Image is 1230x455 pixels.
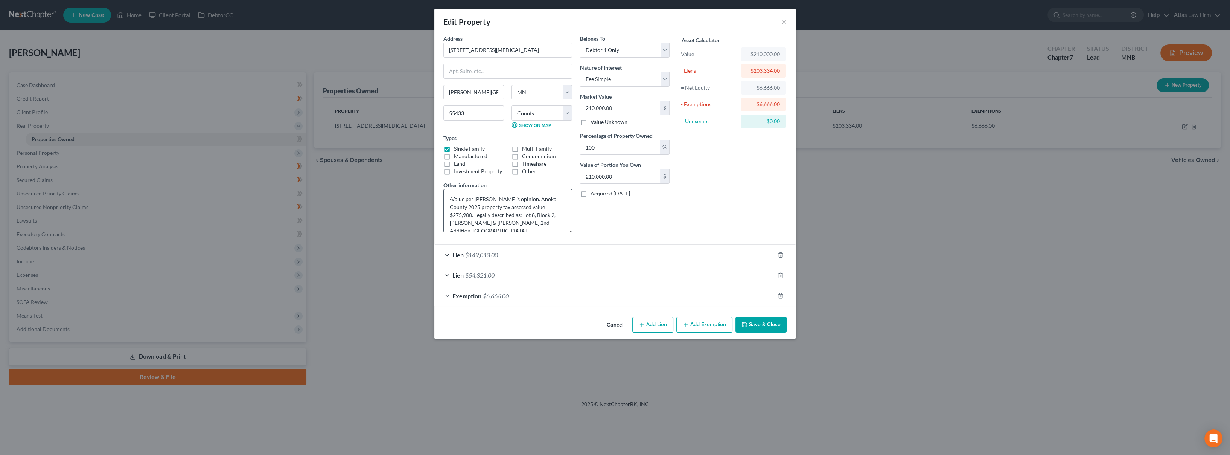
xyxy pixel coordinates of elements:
[454,168,502,175] label: Investment Property
[660,140,669,154] div: %
[632,317,673,333] button: Add Lien
[454,160,465,168] label: Land
[1204,429,1222,447] div: Open Intercom Messenger
[681,50,738,58] div: Value
[747,84,780,92] div: $6,666.00
[601,318,629,333] button: Cancel
[580,132,652,140] label: Percentage of Property Owned
[443,35,463,42] span: Address
[681,118,738,125] div: = Unexempt
[747,50,780,58] div: $210,000.00
[522,153,556,160] label: Condominium
[580,93,611,101] label: Market Value
[522,160,546,168] label: Timeshare
[660,169,669,183] div: $
[747,67,780,75] div: $203,334.00
[590,118,627,126] label: Value Unknown
[483,292,509,299] span: $6,666.00
[454,145,485,153] label: Single Family
[444,64,572,78] input: Apt, Suite, etc...
[590,190,630,197] label: Acquired [DATE]
[454,153,487,160] label: Manufactured
[522,145,552,153] label: Multi Family
[781,17,787,26] button: ×
[747,118,780,125] div: $0.00
[580,101,660,115] input: 0.00
[580,161,641,169] label: Value of Portion You Own
[522,168,536,175] label: Other
[681,84,738,92] div: = Net Equity
[580,64,621,72] label: Nature of Interest
[580,140,660,154] input: 0.00
[681,67,738,75] div: - Liens
[511,122,551,128] a: Show on Map
[443,17,490,27] div: Edit Property
[444,43,572,57] input: Enter address...
[452,251,464,258] span: Lien
[580,169,660,183] input: 0.00
[443,134,457,142] label: Types
[735,317,787,333] button: Save & Close
[452,272,464,279] span: Lien
[676,317,732,333] button: Add Exemption
[443,105,504,121] input: Enter zip...
[681,101,738,108] div: - Exemptions
[660,101,669,115] div: $
[444,85,504,99] input: Enter city...
[580,35,605,42] span: Belongs To
[747,101,780,108] div: $6,666.00
[465,272,495,279] span: $54,321.00
[682,36,720,44] label: Asset Calculator
[452,292,481,299] span: Exemption
[443,181,487,189] label: Other information
[465,251,498,258] span: $149,013.00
